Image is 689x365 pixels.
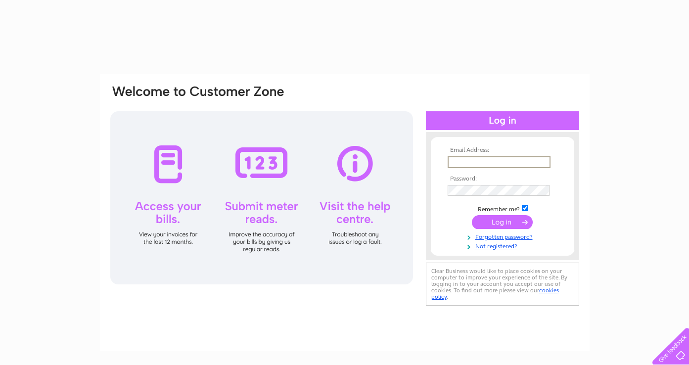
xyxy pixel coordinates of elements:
[448,241,560,250] a: Not registered?
[445,147,560,154] th: Email Address:
[426,263,579,306] div: Clear Business would like to place cookies on your computer to improve your experience of the sit...
[431,287,559,300] a: cookies policy
[445,203,560,213] td: Remember me?
[445,176,560,182] th: Password:
[448,231,560,241] a: Forgotten password?
[472,215,533,229] input: Submit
